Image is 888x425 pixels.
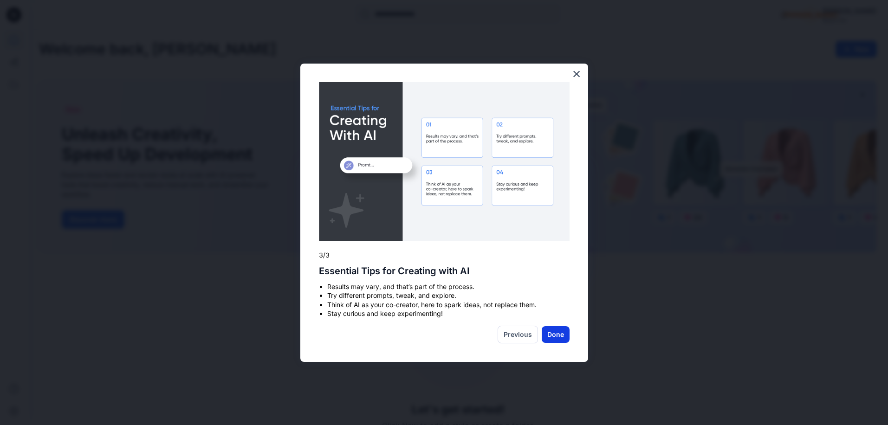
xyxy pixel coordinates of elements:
[327,309,570,318] li: Stay curious and keep experimenting!
[327,282,570,291] li: Results may vary, and that’s part of the process.
[542,326,570,343] button: Done
[498,326,538,343] button: Previous
[572,66,581,81] button: Close
[327,300,570,309] li: Think of AI as your co-creator, here to spark ideas, not replace them.
[327,291,570,300] li: Try different prompts, tweak, and explore.
[319,251,570,260] p: 3/3
[319,265,570,277] h2: Essential Tips for Creating with AI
